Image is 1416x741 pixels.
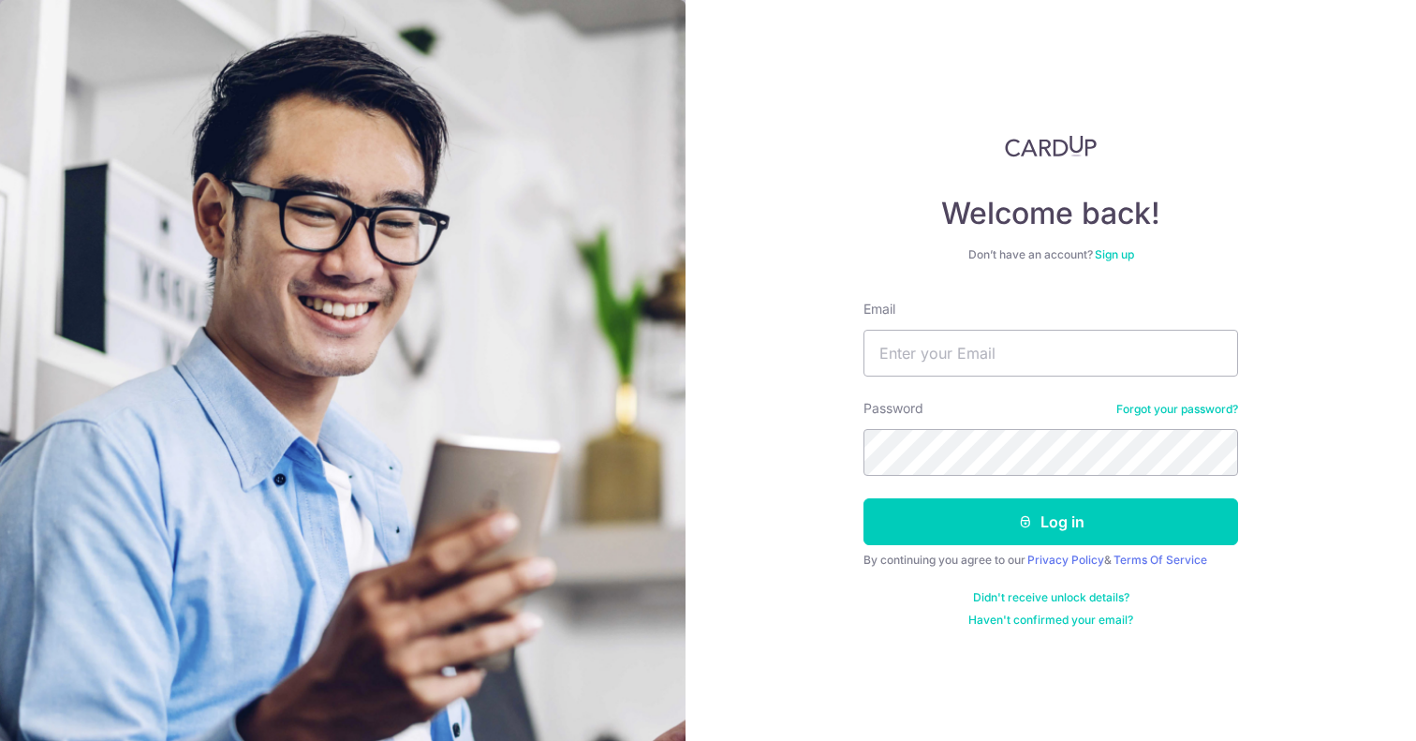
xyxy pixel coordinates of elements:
[863,300,895,319] label: Email
[863,498,1238,545] button: Log in
[1027,553,1104,567] a: Privacy Policy
[863,330,1238,377] input: Enter your Email
[1095,247,1134,261] a: Sign up
[1005,135,1097,157] img: CardUp Logo
[863,247,1238,262] div: Don’t have an account?
[968,613,1133,628] a: Haven't confirmed your email?
[1116,402,1238,417] a: Forgot your password?
[863,195,1238,232] h4: Welcome back!
[1114,553,1207,567] a: Terms Of Service
[863,399,923,418] label: Password
[863,553,1238,568] div: By continuing you agree to our &
[973,590,1129,605] a: Didn't receive unlock details?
